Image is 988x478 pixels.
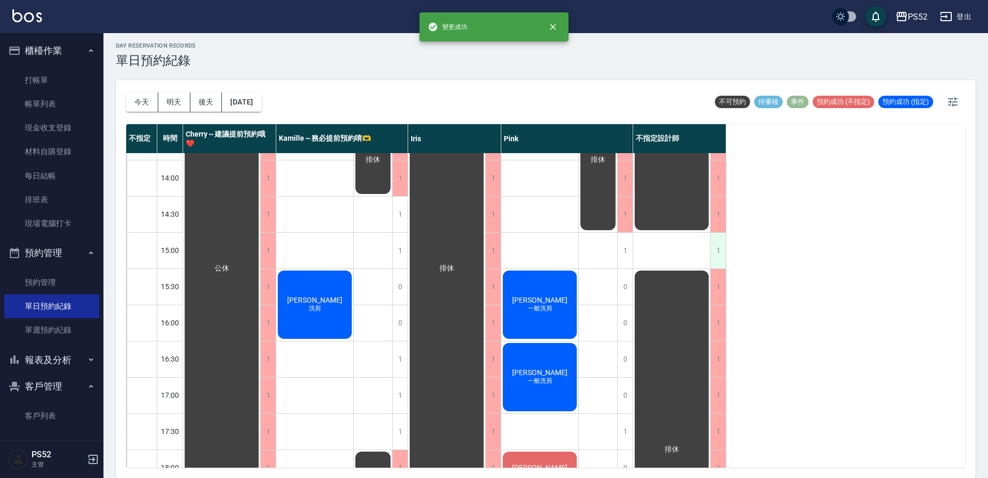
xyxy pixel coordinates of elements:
h5: PS52 [32,450,84,460]
div: 1 [392,414,408,450]
div: 1 [260,341,276,377]
div: 1 [710,341,726,377]
span: 預約成功 (指定) [878,97,933,107]
div: 17:00 [157,377,183,413]
button: 客戶管理 [4,373,99,400]
div: 不指定 [126,124,157,153]
div: 1 [710,269,726,305]
div: 1 [617,160,633,196]
span: [PERSON_NAME] [510,464,570,472]
div: 1 [392,160,408,196]
div: 1 [260,197,276,232]
div: 1 [260,305,276,341]
button: close [542,16,564,38]
button: PS52 [891,6,932,27]
a: 現場電腦打卡 [4,212,99,235]
a: 預約管理 [4,271,99,294]
span: 一般洗剪 [526,377,555,385]
a: 帳單列表 [4,92,99,116]
span: 變更成功 [428,22,467,32]
div: 1 [392,378,408,413]
span: 預約成功 (不指定) [813,97,874,107]
div: 1 [617,233,633,268]
h3: 單日預約紀錄 [116,53,196,68]
button: 登出 [936,7,976,26]
div: 1 [260,414,276,450]
a: 排班表 [4,188,99,212]
button: 明天 [158,93,190,112]
div: 1 [710,414,726,450]
a: 單週預約紀錄 [4,318,99,342]
span: 事件 [787,97,809,107]
div: Cherry～建議提前預約哦❤️ [183,124,276,153]
div: 1 [617,197,633,232]
span: [PERSON_NAME] [510,296,570,304]
div: 0 [617,305,633,341]
div: 14:30 [157,196,183,232]
div: 不指定設計師 [633,124,726,153]
img: Logo [12,9,42,22]
div: 1 [260,233,276,268]
div: 1 [485,378,501,413]
span: 待審核 [754,97,783,107]
div: 1 [485,341,501,377]
span: [PERSON_NAME] [510,368,570,377]
div: 0 [617,269,633,305]
div: 0 [392,269,408,305]
span: 不可預約 [715,97,750,107]
div: 1 [485,233,501,268]
div: 16:30 [157,341,183,377]
div: 17:30 [157,413,183,450]
div: 1 [485,305,501,341]
a: 打帳單 [4,68,99,92]
button: 今天 [126,93,158,112]
button: 預約管理 [4,240,99,266]
div: 1 [392,341,408,377]
div: 1 [710,233,726,268]
div: 16:00 [157,305,183,341]
button: 報表及分析 [4,347,99,374]
div: 0 [392,305,408,341]
div: 1 [485,160,501,196]
div: 14:00 [157,160,183,196]
a: 客戶列表 [4,404,99,428]
div: 1 [617,414,633,450]
div: 時間 [157,124,183,153]
span: [PERSON_NAME] [285,296,345,304]
a: 每日結帳 [4,164,99,188]
div: 1 [260,378,276,413]
button: [DATE] [222,93,261,112]
button: 櫃檯作業 [4,37,99,64]
div: 1 [485,269,501,305]
button: 行銷工具 [4,432,99,459]
div: 0 [617,378,633,413]
div: PS52 [908,10,927,23]
h2: day Reservation records [116,42,196,49]
div: 0 [617,341,633,377]
span: 排休 [438,264,456,273]
div: 1 [392,233,408,268]
span: 洗剪 [307,304,323,313]
div: 1 [710,378,726,413]
span: 一般洗剪 [526,304,555,313]
span: 公休 [213,264,231,273]
div: 1 [710,305,726,341]
span: 排休 [364,155,382,165]
p: 主管 [32,460,84,469]
button: save [865,6,886,27]
div: 1 [260,160,276,196]
div: Iris [408,124,501,153]
div: Kamille～務必提前預約唷🫶 [276,124,408,153]
span: 排休 [589,155,607,165]
div: 1 [710,197,726,232]
div: Pink [501,124,633,153]
div: 15:00 [157,232,183,268]
button: 後天 [190,93,222,112]
div: 15:30 [157,268,183,305]
div: 1 [485,414,501,450]
img: Person [8,449,29,470]
a: 材料自購登錄 [4,140,99,163]
a: 單日預約紀錄 [4,294,99,318]
div: 1 [485,197,501,232]
div: 1 [392,197,408,232]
